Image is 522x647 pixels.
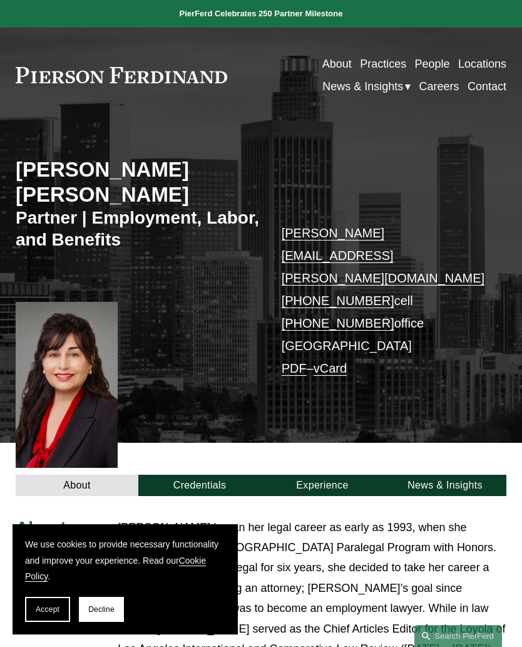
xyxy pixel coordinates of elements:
[384,475,506,496] a: News & Insights
[414,625,502,647] a: Search this site
[261,475,384,496] a: Experience
[25,597,70,622] button: Accept
[16,207,261,251] h3: Partner | Employment, Labor, and Benefits
[322,53,352,75] a: About
[282,316,394,330] a: [PHONE_NUMBER]
[13,524,238,634] section: Cookie banner
[88,605,115,614] span: Decline
[36,605,59,614] span: Accept
[360,53,406,75] a: Practices
[282,361,307,375] a: PDF
[16,518,66,537] span: About
[282,222,486,380] p: cell office [GEOGRAPHIC_DATA] –
[138,475,261,496] a: Credentials
[415,53,450,75] a: People
[25,556,206,581] a: Cookie Policy
[314,361,347,375] a: vCard
[79,597,124,622] button: Decline
[419,75,459,98] a: Careers
[468,75,506,98] a: Contact
[322,75,411,98] a: folder dropdown
[322,76,403,96] span: News & Insights
[16,157,261,207] h2: [PERSON_NAME] [PERSON_NAME]
[16,475,138,496] a: About
[282,226,485,285] a: [PERSON_NAME][EMAIL_ADDRESS][PERSON_NAME][DOMAIN_NAME]
[282,294,394,308] a: [PHONE_NUMBER]
[25,537,225,584] p: We use cookies to provide necessary functionality and improve your experience. Read our .
[458,53,506,75] a: Locations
